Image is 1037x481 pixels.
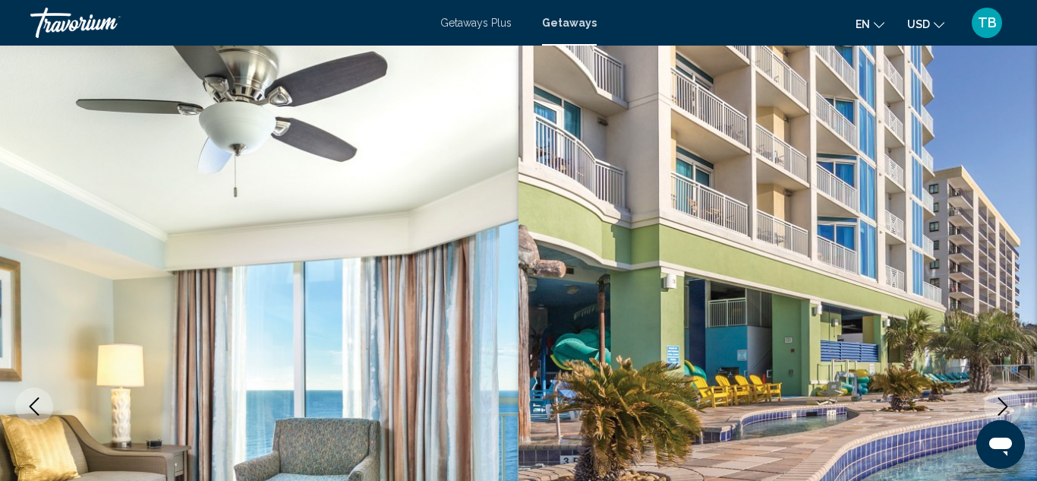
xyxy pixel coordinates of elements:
[542,17,597,29] a: Getaways
[976,420,1025,469] iframe: Button to launch messaging window
[15,388,53,426] button: Previous image
[907,13,944,35] button: Change currency
[30,8,425,38] a: Travorium
[907,18,930,30] span: USD
[856,13,884,35] button: Change language
[967,7,1007,39] button: User Menu
[978,15,997,30] span: TB
[440,17,512,29] a: Getaways Plus
[856,18,870,30] span: en
[984,388,1022,426] button: Next image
